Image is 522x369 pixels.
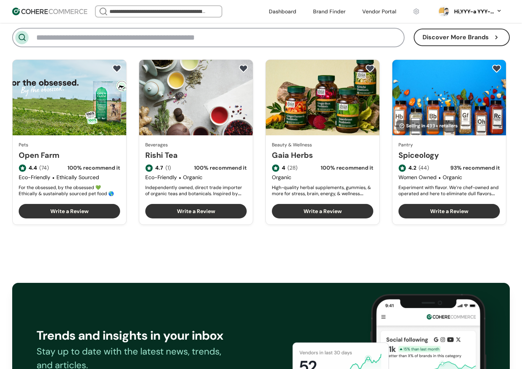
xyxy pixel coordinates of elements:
a: Open Farm [19,149,120,161]
button: add to favorite [364,63,376,74]
button: Hi,YYY-a YYY-aa [453,8,502,16]
div: Trends and insights in your inbox [37,326,233,345]
a: Spiceology [398,149,500,161]
button: Discover More Brands [414,29,510,46]
button: Write a Review [272,204,373,218]
button: add to favorite [237,63,250,74]
a: Gaia Herbs [272,149,373,161]
button: add to favorite [111,63,123,74]
svg: 0 percent [438,6,450,17]
button: Write a Review [398,204,500,218]
img: Cohere Logo [12,8,87,15]
a: Rishi Tea [145,149,247,161]
div: Hi, YYY-a YYY-aa [453,8,495,16]
button: Write a Review [19,204,120,218]
button: add to favorite [490,63,503,74]
button: Write a Review [145,204,247,218]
